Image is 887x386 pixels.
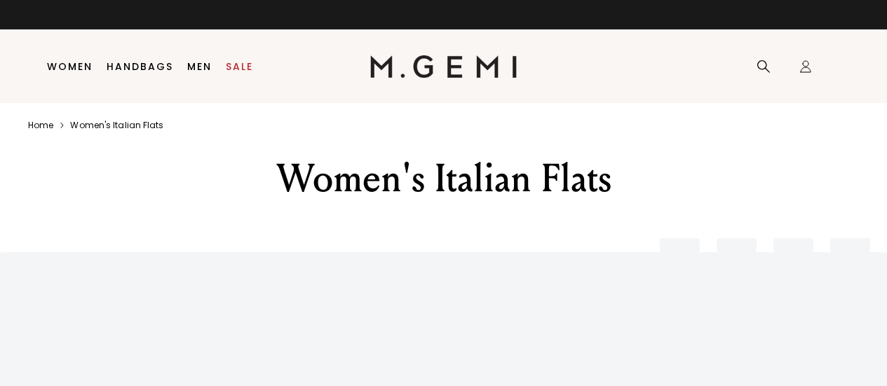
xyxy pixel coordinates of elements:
[370,55,517,78] img: M.Gemi
[70,120,163,131] a: Women's italian flats
[28,120,53,131] a: Home
[47,61,93,72] a: Women
[187,61,212,72] a: Men
[184,153,704,204] div: Women's Italian Flats
[107,61,173,72] a: Handbags
[226,61,253,72] a: Sale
